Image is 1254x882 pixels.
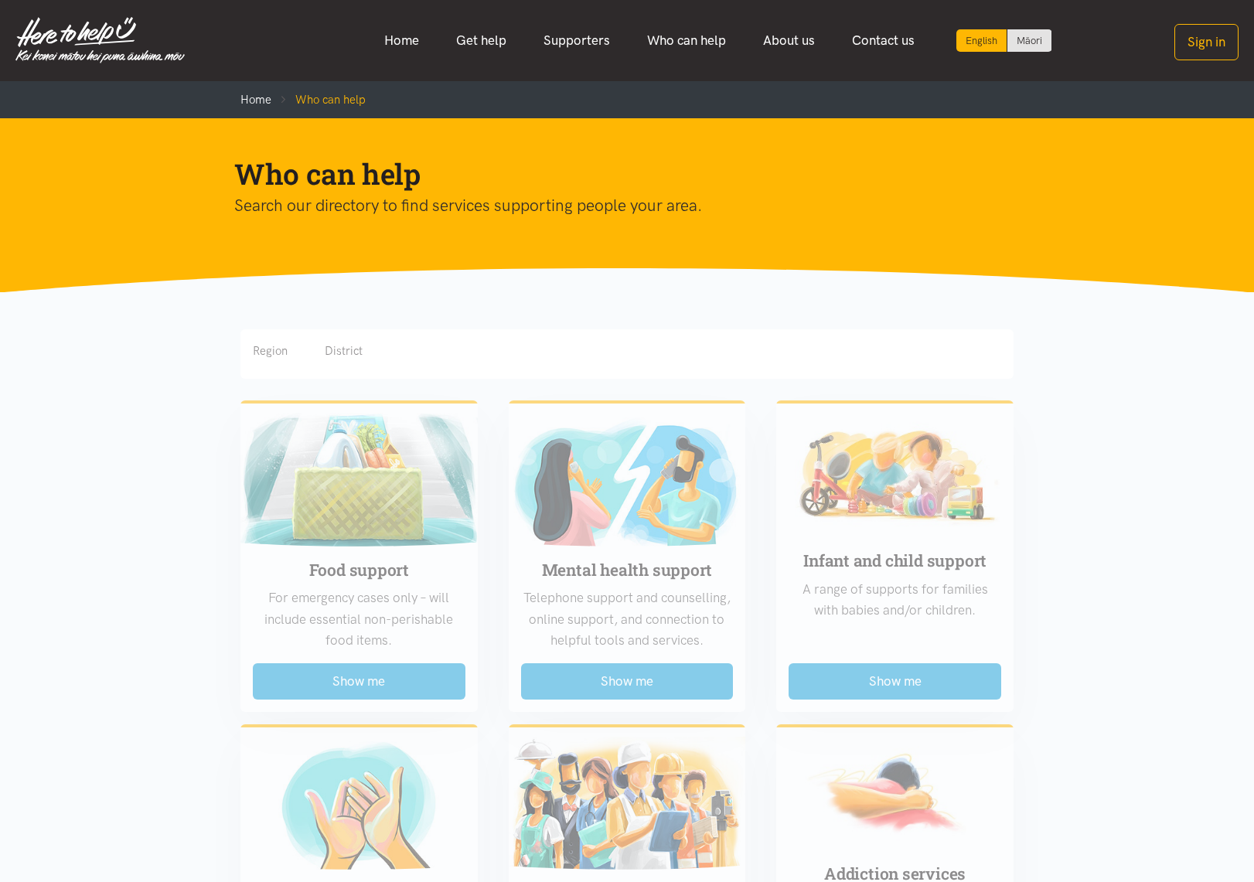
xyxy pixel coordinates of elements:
a: Supporters [525,24,629,57]
li: Who can help [271,90,366,109]
img: Home [15,17,185,63]
a: About us [745,24,833,57]
a: Home [240,93,271,107]
div: Region [253,342,288,360]
a: Switch to Te Reo Māori [1007,29,1051,52]
div: Language toggle [956,29,1052,52]
button: Sign in [1174,24,1239,60]
div: Current language [956,29,1007,52]
h1: Who can help [234,155,995,192]
a: Get help [438,24,525,57]
a: Home [366,24,438,57]
a: Who can help [629,24,745,57]
a: Contact us [833,24,933,57]
p: Search our directory to find services supporting people your area. [234,192,995,219]
div: District [325,342,363,360]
